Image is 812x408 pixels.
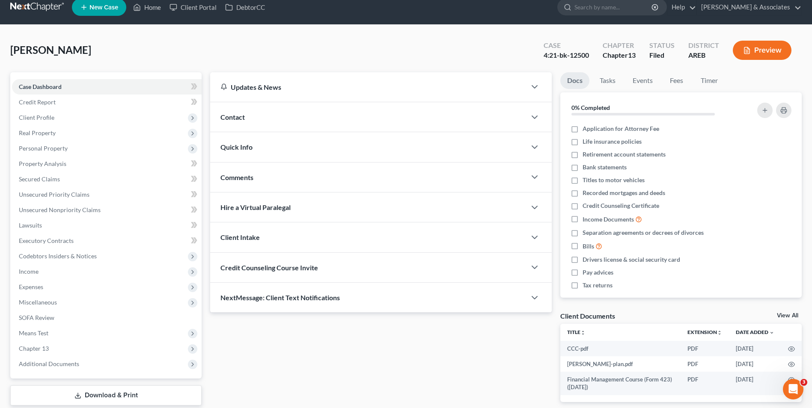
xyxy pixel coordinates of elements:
[583,137,642,146] span: Life insurance policies
[560,356,681,372] td: [PERSON_NAME]-plan.pdf
[580,330,586,335] i: unfold_more
[19,114,54,121] span: Client Profile
[583,215,634,224] span: Income Documents
[583,176,645,184] span: Titles to motor vehicles
[19,98,56,106] span: Credit Report
[12,187,202,202] a: Unsecured Priority Claims
[571,104,610,111] strong: 0% Completed
[19,145,68,152] span: Personal Property
[19,283,43,290] span: Expenses
[681,341,729,356] td: PDF
[12,310,202,325] a: SOFA Review
[19,129,56,136] span: Real Property
[220,203,291,211] span: Hire a Virtual Paralegal
[544,41,589,50] div: Case
[12,171,202,187] a: Secured Claims
[12,156,202,171] a: Property Analysis
[19,222,42,229] span: Lawsuits
[12,233,202,248] a: Executory Contracts
[220,113,245,121] span: Contact
[19,237,74,244] span: Executory Contracts
[19,360,79,367] span: Additional Documents
[626,72,660,89] a: Events
[583,268,613,277] span: Pay advices
[220,263,318,272] span: Credit Counseling Course Invite
[12,95,202,110] a: Credit Report
[681,356,729,372] td: PDF
[717,330,722,335] i: unfold_more
[19,206,101,213] span: Unsecured Nonpriority Claims
[10,44,91,56] span: [PERSON_NAME]
[19,83,62,90] span: Case Dashboard
[220,83,516,92] div: Updates & News
[567,329,586,335] a: Titleunfold_more
[19,345,49,352] span: Chapter 13
[560,311,615,320] div: Client Documents
[583,255,680,264] span: Drivers license & social security card
[769,330,774,335] i: expand_more
[583,124,659,133] span: Application for Attorney Fee
[649,41,675,50] div: Status
[777,313,798,319] a: View All
[688,41,719,50] div: District
[583,281,613,290] span: Tax returns
[544,50,589,60] div: 4:21-bk-12500
[220,233,260,241] span: Client Intake
[19,314,54,321] span: SOFA Review
[583,150,666,159] span: Retirement account statements
[603,50,636,60] div: Chapter
[628,51,636,59] span: 13
[729,356,781,372] td: [DATE]
[603,41,636,50] div: Chapter
[19,160,66,167] span: Property Analysis
[19,191,89,198] span: Unsecured Priority Claims
[733,41,791,60] button: Preview
[583,228,704,237] span: Separation agreements or decrees of divorces
[220,173,253,181] span: Comments
[583,189,665,197] span: Recorded mortgages and deeds
[729,341,781,356] td: [DATE]
[694,72,725,89] a: Timer
[649,50,675,60] div: Filed
[19,299,57,306] span: Miscellaneous
[583,201,659,210] span: Credit Counseling Certificate
[560,372,681,395] td: Financial Management Course (Form 423) ([DATE])
[560,341,681,356] td: CCC-pdf
[583,242,594,251] span: Bills
[560,72,589,89] a: Docs
[687,329,722,335] a: Extensionunfold_more
[681,372,729,395] td: PDF
[12,79,202,95] a: Case Dashboard
[736,329,774,335] a: Date Added expand_more
[663,72,690,89] a: Fees
[89,4,118,11] span: New Case
[688,50,719,60] div: AREB
[800,379,807,386] span: 3
[583,163,627,171] span: Bank statements
[19,175,60,183] span: Secured Claims
[10,385,202,405] a: Download & Print
[593,72,622,89] a: Tasks
[12,218,202,233] a: Lawsuits
[19,268,39,275] span: Income
[220,143,253,151] span: Quick Info
[19,329,48,337] span: Means Test
[783,379,803,399] iframe: Intercom live chat
[12,202,202,218] a: Unsecured Nonpriority Claims
[220,293,340,302] span: NextMessage: Client Text Notifications
[19,252,97,260] span: Codebtors Insiders & Notices
[729,372,781,395] td: [DATE]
